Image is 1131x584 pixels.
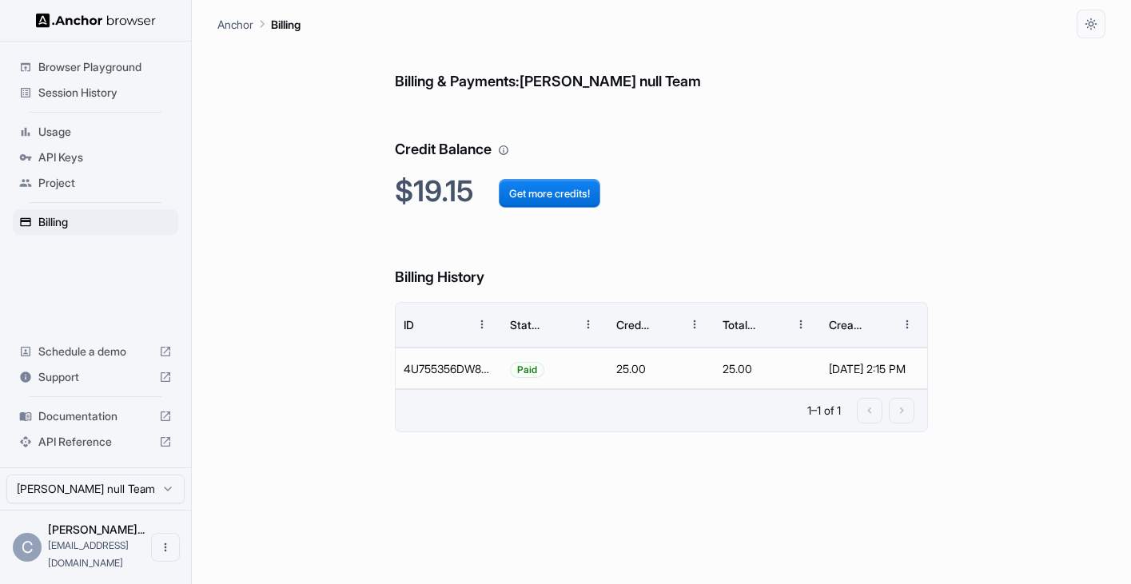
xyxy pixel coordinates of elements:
[38,149,172,165] span: API Keys
[38,175,172,191] span: Project
[38,59,172,75] span: Browser Playground
[723,318,756,332] div: Total Cost
[511,349,544,390] span: Paid
[468,310,496,339] button: Menu
[13,533,42,562] div: C
[13,170,178,196] div: Project
[651,310,680,339] button: Sort
[807,403,841,419] p: 1–1 of 1
[608,348,715,389] div: 25.00
[395,234,928,289] h6: Billing History
[395,174,928,209] h2: $19.15
[38,408,153,424] span: Documentation
[616,318,650,332] div: Credits
[13,145,178,170] div: API Keys
[829,318,862,332] div: Created
[38,85,172,101] span: Session History
[864,310,893,339] button: Sort
[510,318,544,332] div: Status
[439,310,468,339] button: Sort
[13,209,178,235] div: Billing
[396,348,502,389] div: 4U755356DW826915M
[13,364,178,390] div: Support
[13,339,178,364] div: Schedule a demo
[395,106,928,161] h6: Credit Balance
[217,15,301,33] nav: breadcrumb
[13,403,178,429] div: Documentation
[680,310,709,339] button: Menu
[48,539,129,569] span: ctwj88@gmail.com
[271,16,301,33] p: Billing
[545,310,574,339] button: Sort
[829,348,919,389] div: [DATE] 2:15 PM
[404,318,414,332] div: ID
[758,310,787,339] button: Sort
[36,13,156,28] img: Anchor Logo
[893,310,922,339] button: Menu
[13,80,178,105] div: Session History
[787,310,815,339] button: Menu
[498,145,509,156] svg: Your credit balance will be consumed as you use the API. Visit the usage page to view a breakdown...
[38,434,153,450] span: API Reference
[151,533,180,562] button: Open menu
[715,348,821,389] div: 25.00
[48,522,145,536] span: Charlie Jones null
[38,344,153,360] span: Schedule a demo
[38,124,172,140] span: Usage
[13,429,178,455] div: API Reference
[217,16,253,33] p: Anchor
[395,38,928,93] h6: Billing & Payments: [PERSON_NAME] null Team
[38,369,153,385] span: Support
[13,119,178,145] div: Usage
[13,54,178,80] div: Browser Playground
[574,310,603,339] button: Menu
[499,179,600,208] button: Get more credits!
[38,214,172,230] span: Billing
